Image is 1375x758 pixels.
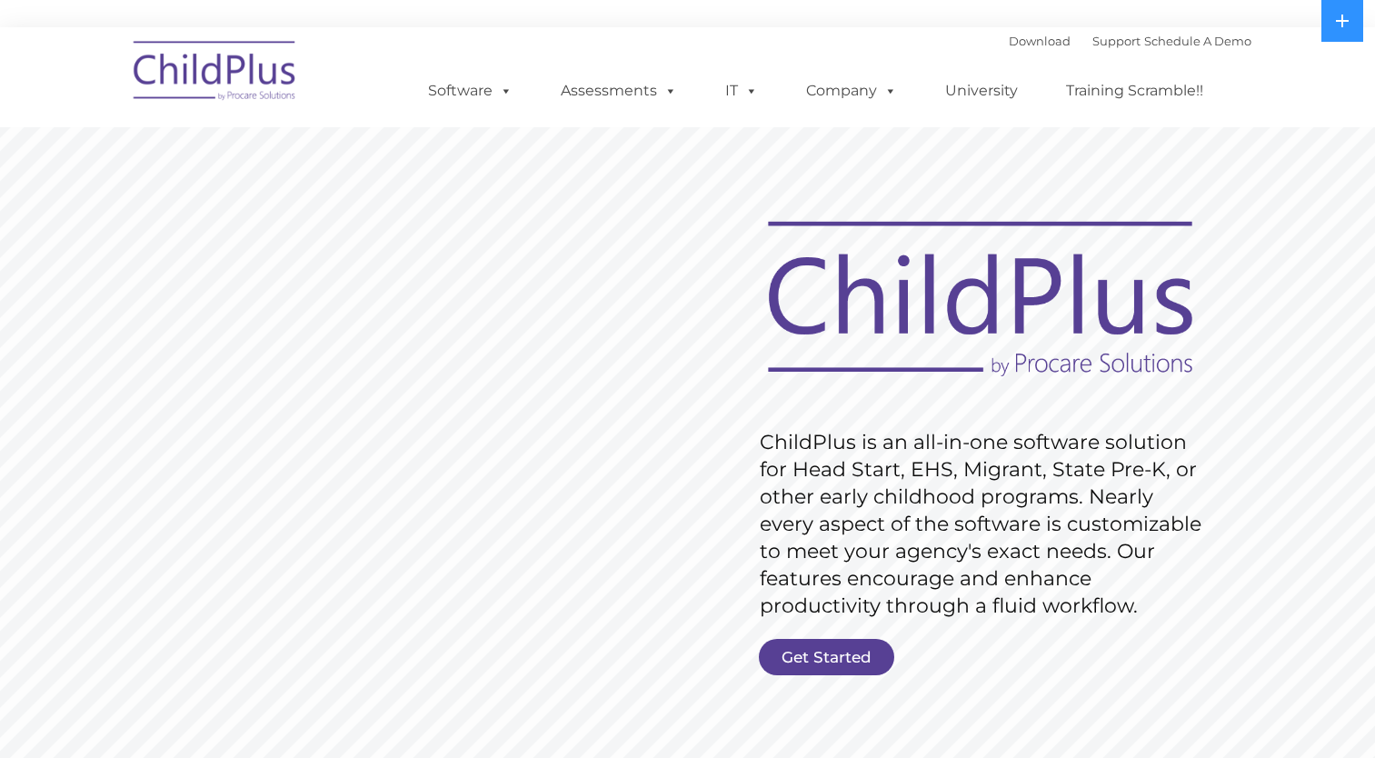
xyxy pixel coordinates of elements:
[927,73,1036,109] a: University
[788,73,915,109] a: Company
[760,429,1211,620] rs-layer: ChildPlus is an all-in-one software solution for Head Start, EHS, Migrant, State Pre-K, or other ...
[1009,34,1251,48] font: |
[707,73,776,109] a: IT
[1048,73,1221,109] a: Training Scramble!!
[759,639,894,675] a: Get Started
[1092,34,1141,48] a: Support
[410,73,531,109] a: Software
[543,73,695,109] a: Assessments
[1009,34,1071,48] a: Download
[1144,34,1251,48] a: Schedule A Demo
[125,28,306,119] img: ChildPlus by Procare Solutions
